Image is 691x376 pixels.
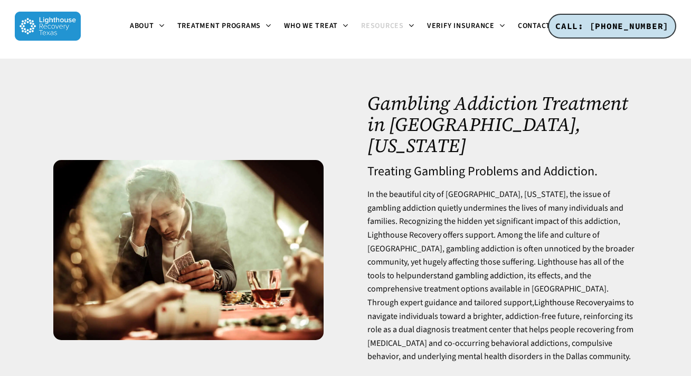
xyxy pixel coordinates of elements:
a: Verify Insurance [421,22,512,31]
span: , its effects, and the comprehensive treatment options available in [GEOGRAPHIC_DATA]. Through ex... [367,270,634,363]
span: Contact [518,21,551,31]
a: understand gambling addiction [412,270,524,281]
span: Resources [361,21,404,31]
img: Gambling Addiction Treatment [53,160,324,341]
span: About [130,21,154,31]
span: In the beautiful city of [GEOGRAPHIC_DATA], [US_STATE], the issue of gambling addiction quietly u... [367,189,635,281]
span: Verify Insurance [427,21,495,31]
h4: Treating Gambling Problems and Addiction. [367,165,638,178]
a: CALL: [PHONE_NUMBER] [548,14,676,39]
img: Lighthouse Recovery Texas [15,12,81,41]
a: Contact [512,22,567,31]
span: Treatment Programs [177,21,261,31]
a: Lighthouse Recovery [534,297,608,308]
a: Who We Treat [278,22,355,31]
a: Treatment Programs [171,22,278,31]
a: About [124,22,171,31]
span: Who We Treat [284,21,338,31]
a: Resources [355,22,421,31]
h1: Gambling Addiction Treatment in [GEOGRAPHIC_DATA], [US_STATE] [367,93,638,156]
span: CALL: [PHONE_NUMBER] [555,21,669,31]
